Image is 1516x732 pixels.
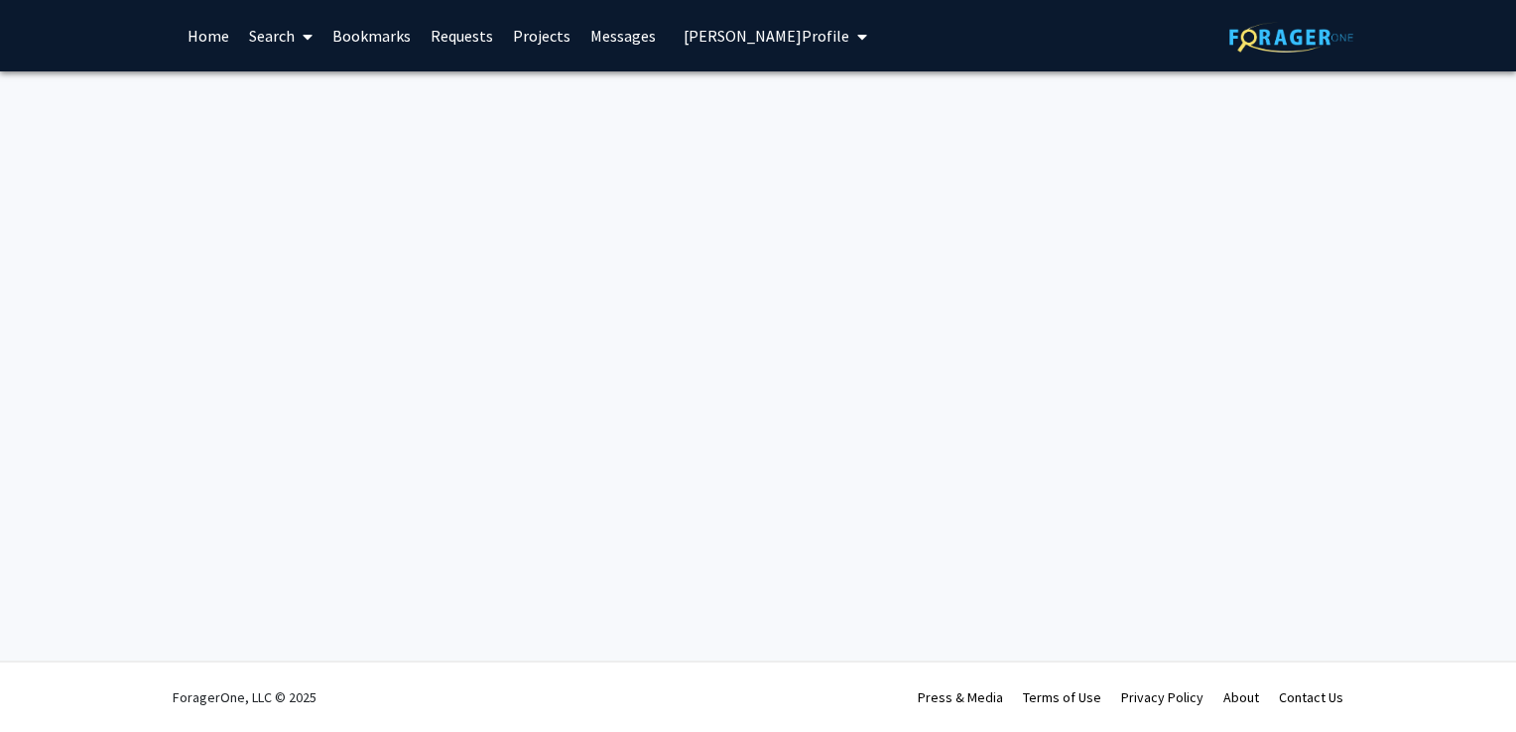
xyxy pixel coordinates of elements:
[684,26,849,46] span: [PERSON_NAME] Profile
[1023,688,1101,706] a: Terms of Use
[1121,688,1203,706] a: Privacy Policy
[1279,688,1343,706] a: Contact Us
[918,688,1003,706] a: Press & Media
[173,663,316,732] div: ForagerOne, LLC © 2025
[580,1,666,70] a: Messages
[1223,688,1259,706] a: About
[178,1,239,70] a: Home
[503,1,580,70] a: Projects
[421,1,503,70] a: Requests
[322,1,421,70] a: Bookmarks
[1229,22,1353,53] img: ForagerOne Logo
[239,1,322,70] a: Search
